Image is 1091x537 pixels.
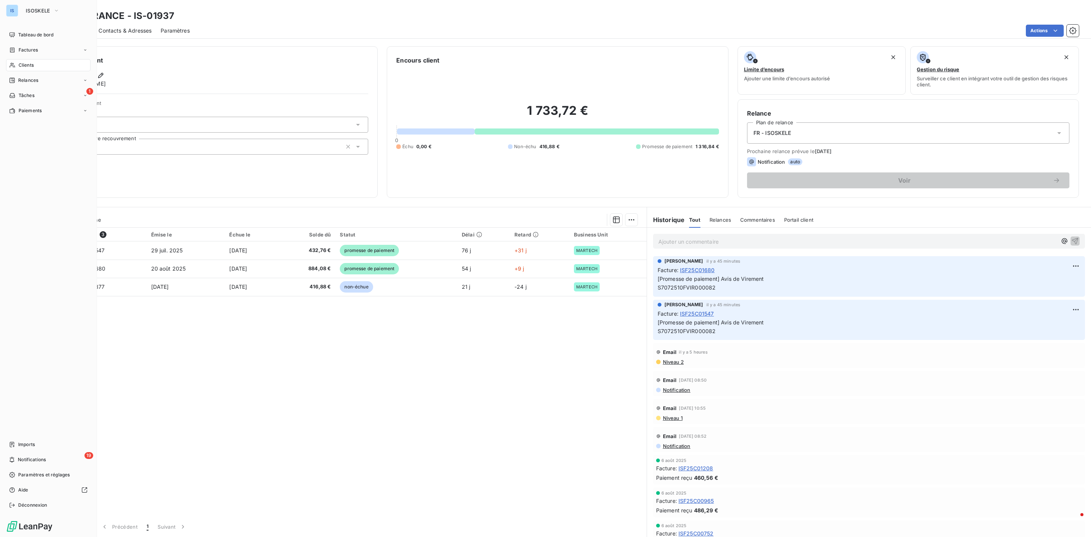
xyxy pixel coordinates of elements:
span: [DATE] [229,247,247,254]
span: 6 août 2025 [661,523,687,528]
span: [Promesse de paiement] Avis de Virement S7072510FVIR000082 [658,319,764,334]
span: 416,88 € [284,283,331,291]
span: 0 [395,137,398,143]
h6: Encours client [396,56,439,65]
span: Ajouter une limite d’encours autorisé [744,75,830,81]
span: MARTECH [576,248,597,253]
span: Paiements [19,107,42,114]
span: 1 [86,88,93,95]
button: Limite d’encoursAjouter une limite d’encours autorisé [738,46,906,95]
span: 0,00 € [416,143,431,150]
button: 1 [142,519,153,535]
span: Non-échu [514,143,536,150]
span: 76 j [462,247,471,254]
h6: Relance [747,109,1069,118]
span: ISF25C00965 [678,497,714,505]
span: Aide [18,487,28,493]
span: +31 j [514,247,527,254]
span: Prochaine relance prévue le [747,148,1069,154]
span: 460,56 € [694,474,718,482]
div: Statut [340,232,453,238]
button: Actions [1026,25,1064,37]
span: [PERSON_NAME] [664,301,703,308]
span: il y a 45 minutes [706,259,741,263]
span: Paiement reçu [656,506,692,514]
span: Paiement reçu [656,474,692,482]
span: Imports [18,441,35,448]
span: Gestion du risque [917,66,959,72]
span: Limite d’encours [744,66,784,72]
span: Niveau 1 [662,415,683,421]
span: 29 juil. 2025 [151,247,183,254]
h6: Informations client [46,56,368,65]
span: [DATE] [229,283,247,290]
iframe: Intercom live chat [1065,511,1083,529]
span: Niveau 2 [662,359,684,365]
span: ISOSKELE [26,8,50,14]
span: 884,08 € [284,265,331,272]
div: Business Unit [574,232,642,238]
span: il y a 5 heures [679,350,707,354]
span: 1 316,84 € [696,143,719,150]
span: 486,29 € [694,506,718,514]
span: FR - ISOSKELE [753,129,791,137]
span: Voir [756,177,1053,183]
span: Facture : [658,266,678,274]
span: Paramètres [161,27,190,34]
h3: CMI FRANCE - IS-01937 [67,9,174,23]
span: [DATE] [229,265,247,272]
span: Déconnexion [18,502,47,509]
span: Tableau de bord [18,31,53,38]
span: Tout [689,217,700,223]
span: non-échue [340,281,373,293]
span: Tâches [19,92,34,99]
span: Factures [19,47,38,53]
span: ISF25C01208 [678,464,713,472]
span: 416,88 € [539,143,560,150]
span: -24 j [514,283,527,290]
span: MARTECH [576,266,597,271]
button: Suivant [153,519,191,535]
span: [DATE] [815,148,832,154]
span: [DATE] 08:50 [679,378,706,382]
span: [Promesse de paiement] Avis de Virement S7072510FVIR000082 [658,276,764,291]
img: Logo LeanPay [6,520,53,532]
span: promesse de paiement [340,245,399,256]
span: 432,76 € [284,247,331,254]
span: Promesse de paiement [642,143,692,150]
span: Portail client [784,217,813,223]
span: 6 août 2025 [661,458,687,463]
span: Notification [662,387,691,393]
div: Émise le [151,232,220,238]
span: Facture : [656,464,677,472]
span: il y a 45 minutes [706,302,741,307]
span: ISF25C01680 [680,266,715,274]
span: [PERSON_NAME] [664,258,703,265]
span: Surveiller ce client en intégrant votre outil de gestion des risques client. [917,75,1072,88]
h2: 1 733,72 € [396,103,719,126]
span: Propriétés Client [61,100,368,111]
span: Notification [758,159,785,165]
span: 19 [84,452,93,459]
div: IS [6,5,18,17]
div: Référence [71,231,142,238]
span: Facture : [658,310,678,318]
div: Délai [462,232,505,238]
span: Paramètres et réglages [18,471,70,478]
span: 20 août 2025 [151,265,186,272]
span: [DATE] [151,283,169,290]
button: Voir [747,172,1069,188]
span: [DATE] 10:55 [679,406,706,410]
span: Email [663,377,677,383]
span: Clients [19,62,34,69]
span: Relances [710,217,731,223]
div: Solde dû [284,232,331,238]
span: +9 j [514,265,524,272]
button: Précédent [96,519,142,535]
span: ISF25C01547 [680,310,714,318]
span: Relances [18,77,38,84]
button: Gestion du risqueSurveiller ce client en intégrant votre outil de gestion des risques client. [910,46,1079,95]
span: auto [788,158,802,165]
span: Échu [402,143,413,150]
span: 21 j [462,283,470,290]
